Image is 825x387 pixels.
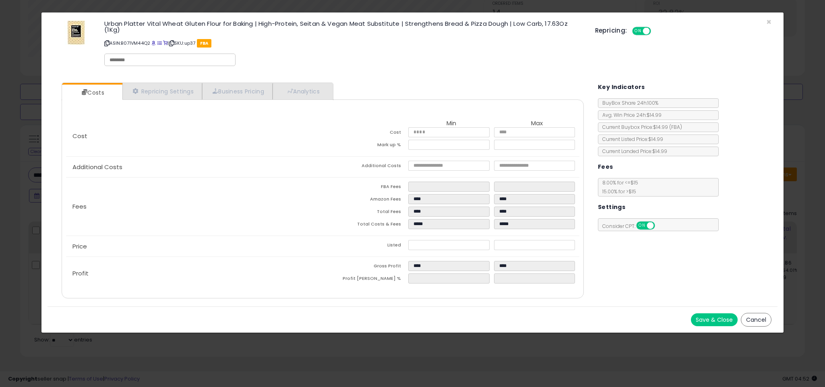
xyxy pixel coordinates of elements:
[202,83,273,99] a: Business Pricing
[104,37,583,50] p: ASIN: B071VM44Q2 | SKU: up37
[598,82,645,92] h5: Key Indicators
[598,124,682,130] span: Current Buybox Price:
[273,83,332,99] a: Analytics
[64,21,88,45] img: 41aQcOFqAVL._SL60_.jpg
[637,222,647,229] span: ON
[104,21,583,33] h3: Urban Platter Vital Wheat Gluten Flour for Baking | High-Protein, Seitan & Vegan Meat Substitute ...
[66,164,323,170] p: Additional Costs
[653,124,682,130] span: $14.99
[494,120,579,127] th: Max
[598,202,625,212] h5: Settings
[766,16,771,28] span: ×
[163,40,167,46] a: Your listing only
[598,179,638,195] span: 8.00 % for <= $15
[151,40,156,46] a: BuyBox page
[122,83,202,99] a: Repricing Settings
[598,112,662,118] span: Avg. Win Price 24h: $14.99
[66,243,323,250] p: Price
[649,28,662,35] span: OFF
[598,162,613,172] h5: Fees
[66,203,323,210] p: Fees
[197,39,212,48] span: FBA
[669,124,682,130] span: ( FBA )
[598,223,666,230] span: Consider CPT:
[62,85,122,101] a: Costs
[598,136,663,143] span: Current Listed Price: $14.99
[323,207,408,219] td: Total Fees
[323,127,408,140] td: Cost
[691,313,738,326] button: Save & Close
[323,261,408,273] td: Gross Profit
[741,313,771,327] button: Cancel
[408,120,494,127] th: Min
[598,148,667,155] span: Current Landed Price: $14.99
[598,99,658,106] span: BuyBox Share 24h: 100%
[157,40,162,46] a: All offer listings
[66,270,323,277] p: Profit
[598,188,636,195] span: 15.00 % for > $15
[66,133,323,139] p: Cost
[323,273,408,286] td: Profit [PERSON_NAME] %
[323,194,408,207] td: Amazon Fees
[595,27,627,34] h5: Repricing:
[323,219,408,232] td: Total Costs & Fees
[633,28,643,35] span: ON
[323,240,408,252] td: Listed
[323,182,408,194] td: FBA Fees
[323,140,408,152] td: Mark up %
[323,161,408,173] td: Additional Costs
[653,222,666,229] span: OFF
